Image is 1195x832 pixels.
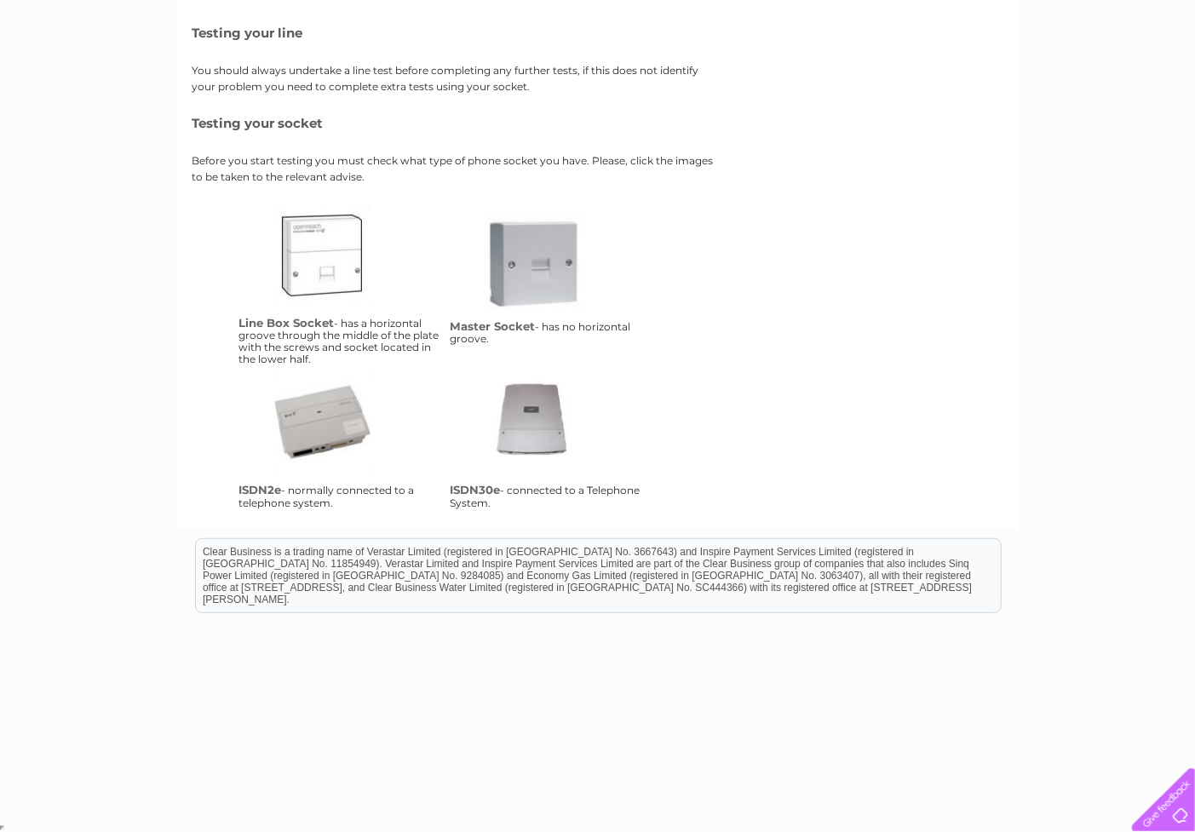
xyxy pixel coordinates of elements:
a: Telecoms [985,72,1037,85]
h4: Master Socket [451,319,536,333]
h4: Line Box Socket [239,316,335,330]
div: Clear Business is a trading name of Verastar Limited (registered in [GEOGRAPHIC_DATA] No. 3667643... [196,9,1001,83]
a: Blog [1047,72,1071,85]
h5: Testing your line [192,26,721,40]
a: Energy [938,72,975,85]
p: You should always undertake a line test before completing any further tests, if this does not ide... [192,62,721,95]
img: logo.png [42,44,129,96]
td: - connected to a Telephone System. [446,369,658,513]
a: ms [484,214,620,350]
h5: Testing your socket [192,116,721,130]
a: isdn2e [273,373,409,509]
a: lbs [273,206,409,342]
h4: ISDN30e [451,483,501,496]
a: Contact [1082,72,1123,85]
a: isdn30e [484,373,620,509]
td: - has a horizontal groove through the middle of the plate with the screws and socket located in t... [235,202,446,370]
a: Log out [1139,72,1179,85]
a: 0333 014 3131 [874,9,991,30]
td: - normally connected to a telephone system. [235,369,446,513]
td: - has no horizontal groove. [446,202,658,370]
p: Before you start testing you must check what type of phone socket you have. Please, click the ima... [192,152,721,185]
a: Water [895,72,928,85]
h4: ISDN2e [239,483,282,496]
